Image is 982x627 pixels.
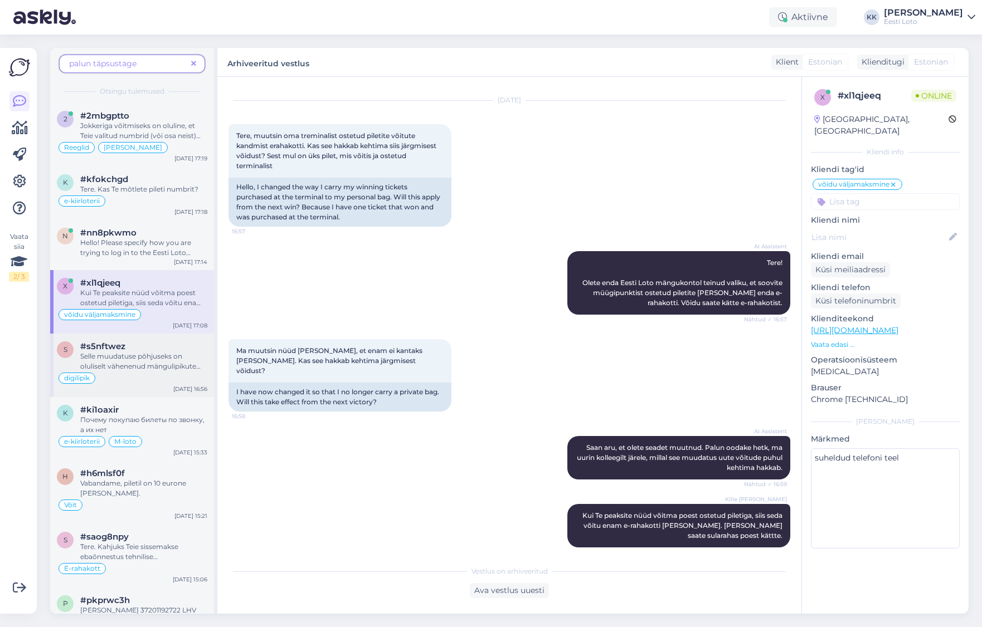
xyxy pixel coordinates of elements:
[743,548,787,556] span: Nähtud ✓ 17:08
[63,178,68,187] span: k
[470,583,549,598] div: Ava vestlus uuesti
[811,193,960,210] input: Lisa tag
[80,278,120,288] span: #xl1qjeeq
[811,313,960,325] p: Klienditeekond
[771,56,799,68] div: Klient
[64,438,100,445] span: e-kiirloterii
[69,58,137,68] span: palun täpsustage
[64,311,135,318] span: võidu väljamaksmine
[100,86,164,96] span: Otsingu tulemused
[745,242,787,251] span: AI Assistent
[811,325,898,335] a: [URL][DOMAIN_NAME]
[857,56,905,68] div: Klienditugi
[232,412,274,420] span: 16:58
[229,95,790,105] div: [DATE]
[80,606,196,624] span: [PERSON_NAME] 37201192722 LHV 10€
[769,7,837,27] div: Aktiivne
[808,56,842,68] span: Estonian
[884,17,963,26] div: Eesti Loto
[811,164,960,175] p: Kliendi tag'id
[173,575,207,584] div: [DATE] 15:06
[173,448,207,457] div: [DATE] 15:33
[811,262,890,277] div: Küsi meiliaadressi
[80,468,125,478] span: #h6mlsf0f
[820,93,825,101] span: x
[63,282,67,290] span: x
[62,232,68,240] span: n
[64,565,100,572] span: E-rahakott
[744,480,787,488] span: Nähtud ✓ 16:59
[471,566,548,576] span: Vestlus on arhiveeritud
[884,8,975,26] a: [PERSON_NAME]Eesti Loto
[725,495,787,503] span: Kille [PERSON_NAME]
[818,181,889,188] span: võidu väljamaksmine
[582,258,784,307] span: Tere! Olete enda Eesti Loto mängukontol teinud valiku, et soovite müügipunktist ostetud piletite ...
[80,288,203,337] span: Kui Te peaksite nüüd võitma poest ostetud piletiga, siis seda võitu enam e-rahakotti [PERSON_NAME...
[104,144,162,151] span: [PERSON_NAME]
[236,131,438,170] span: Tere, muutsin oma treminalist ostetud piletite võitute kandmist erahakotti. Kas see hakkab kehtim...
[63,409,68,417] span: k
[80,238,205,277] span: Hello! Please specify how you are trying to log in to the Eesti Loto website and what error messa...
[173,385,207,393] div: [DATE] 16:56
[811,231,947,243] input: Lisa nimi
[80,121,207,290] span: Jokkeriga võitmiseks on oluline, et Teie valitud numbrid (või osa neist) langevad kokku väljaloos...
[80,352,204,511] span: Selle muudatuse põhjuseks on oluliselt vähenenud mängulipikute kasutus, tehnilised muudatused nin...
[80,595,130,605] span: #pkprwc3h
[64,536,67,544] span: s
[582,511,784,540] span: Kui Te peaksite nüüd võitma poest ostetud piletiga, siis seda võitu enam e-rahakotti [PERSON_NAME...
[811,354,960,366] p: Operatsioonisüsteem
[64,345,67,354] span: s
[236,346,424,375] span: Ma muutsin nüüd [PERSON_NAME], et enam ei kantaks [PERSON_NAME]. Kas see hakkab kehtima järgmises...
[80,479,186,497] span: Vabandame, piletil on 10 eurone [PERSON_NAME].
[9,57,30,78] img: Askly Logo
[229,383,451,412] div: I have now changed it so that I no longer carry a private bag. Will this take effect from the nex...
[64,198,100,204] span: e-kiirloterii
[80,415,205,434] span: Почему покупаю билеты по звонку, а их нет
[80,174,128,184] span: #kfokchgd
[911,90,956,102] span: Online
[811,366,960,378] p: [MEDICAL_DATA]
[80,185,198,193] span: Tere. Kas Te mõtlete pileti numbrit?
[745,427,787,435] span: AI Assistent
[80,111,129,121] span: #2mbgptto
[64,144,89,151] span: Reeglid
[811,293,901,308] div: Küsi telefoninumbrit
[9,232,29,282] div: Vaata siia
[80,532,129,542] span: #saog8npy
[838,89,911,102] div: # xl1qjeeq
[173,321,207,330] div: [DATE] 17:08
[914,56,948,68] span: Estonian
[227,55,309,70] label: Arhiveeritud vestlus
[744,315,787,324] span: Nähtud ✓ 16:57
[114,438,137,445] span: M-loto
[174,154,207,163] div: [DATE] 17:19
[229,178,451,227] div: Hello, I changed the way I carry my winning tickets purchased at the terminal to my personal bag....
[62,472,68,481] span: h
[174,208,207,216] div: [DATE] 17:18
[577,443,784,472] span: Saan aru, et olete seadet muutnud. Palun oodake hetk, ma uurin kolleegilt järele, millal see muud...
[811,394,960,405] p: Chrome [TECHNICAL_ID]
[80,405,119,415] span: #ki1oaxir
[174,512,207,520] div: [DATE] 15:21
[9,272,29,282] div: 2 / 3
[811,433,960,445] p: Märkmed
[811,147,960,157] div: Kliendi info
[174,258,207,266] div: [DATE] 17:14
[814,114,949,137] div: [GEOGRAPHIC_DATA], [GEOGRAPHIC_DATA]
[811,340,960,350] p: Vaata edasi ...
[232,227,274,236] span: 16:57
[80,341,125,351] span: #s5nftwez
[811,251,960,262] p: Kliendi email
[811,417,960,427] div: [PERSON_NAME]
[811,214,960,226] p: Kliendi nimi
[64,115,67,123] span: 2
[864,9,879,25] div: KK
[811,382,960,394] p: Brauser
[64,375,90,381] span: digilipik
[884,8,963,17] div: [PERSON_NAME]
[80,542,207,611] span: Tere. Kahjuks Teie sissemakse ebaõnnestus tehnilise [PERSON_NAME] tõttu. Kontrollisime makse [PER...
[811,282,960,293] p: Kliendi telefon
[64,502,77,508] span: Võit
[63,599,68,608] span: p
[80,228,137,238] span: #nn8pkwmo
